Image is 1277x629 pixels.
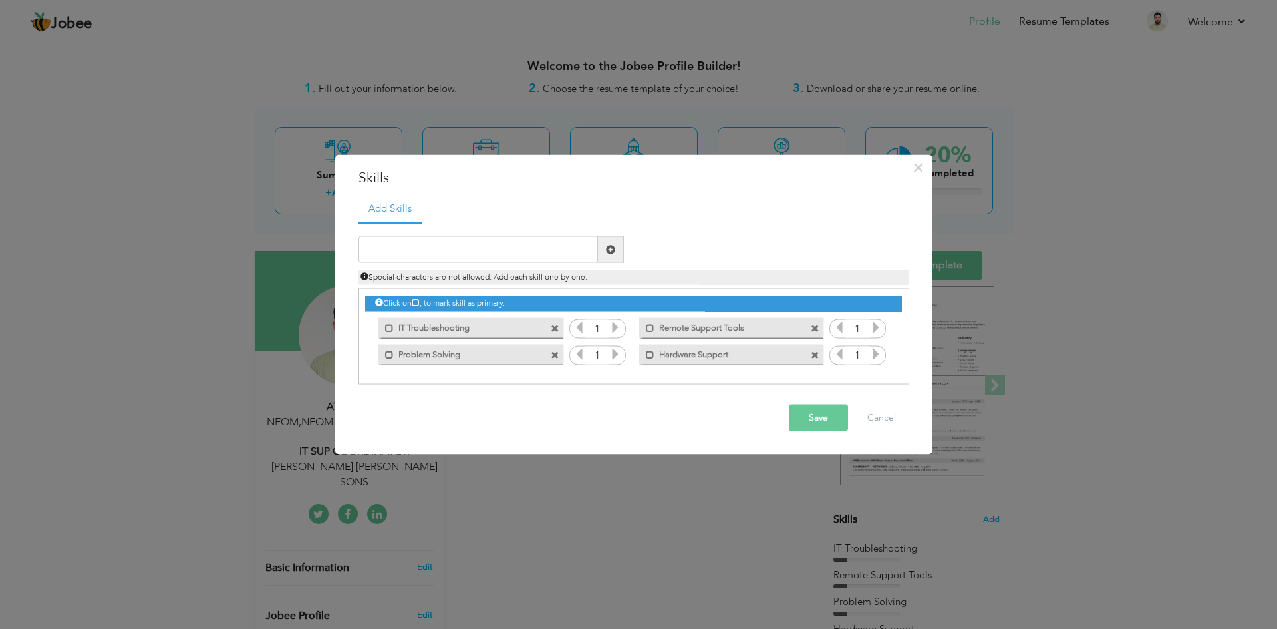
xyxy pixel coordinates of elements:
[789,405,848,431] button: Save
[365,296,901,311] div: Click on , to mark skill as primary.
[913,155,924,179] span: ×
[394,344,528,361] label: Problem Solving
[654,317,789,334] label: Remote Support Tools
[394,317,528,334] label: IT Troubleshooting
[358,194,422,224] a: Add Skills
[654,344,789,361] label: Hardware Support
[854,405,909,431] button: Cancel
[908,156,929,178] button: Close
[360,272,587,282] span: Special characters are not allowed. Add each skill one by one.
[358,168,909,188] h3: Skills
